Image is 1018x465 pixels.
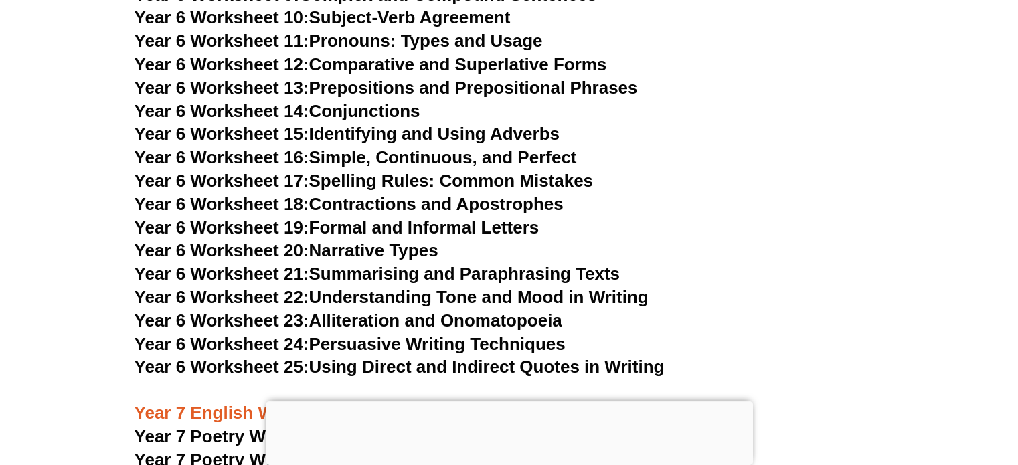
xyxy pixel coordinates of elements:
a: Year 6 Worksheet 23:Alliteration and Onomatopoeia [135,310,562,331]
span: Year 6 Worksheet 23: [135,310,309,331]
span: Year 6 Worksheet 15: [135,124,309,144]
a: Year 6 Worksheet 10:Subject-Verb Agreement [135,7,511,27]
span: Year 6 Worksheet 18: [135,194,309,214]
a: Year 6 Worksheet 20:Narrative Types [135,240,438,260]
span: Year 6 Worksheet 12: [135,54,309,74]
a: Year 6 Worksheet 13:Prepositions and Prepositional Phrases [135,78,638,98]
span: Year 6 Worksheet 10: [135,7,309,27]
a: Year 6 Worksheet 14:Conjunctions [135,101,420,121]
iframe: Advertisement [266,401,753,462]
span: Year 6 Worksheet 24: [135,334,309,354]
span: Year 6 Worksheet 14: [135,101,309,121]
a: Year 6 Worksheet 16:Simple, Continuous, and Perfect [135,147,577,167]
a: Year 6 Worksheet 24:Persuasive Writing Techniques [135,334,566,354]
span: Year 6 Worksheet 25: [135,357,309,377]
iframe: Chat Widget [795,314,1018,465]
a: Year 6 Worksheet 21:Summarising and Paraphrasing Texts [135,264,620,284]
span: Year 6 Worksheet 17: [135,171,309,191]
a: Year 6 Worksheet 17:Spelling Rules: Common Mistakes [135,171,593,191]
a: Year 6 Worksheet 25:Using Direct and Indirect Quotes in Writing [135,357,665,377]
a: Year 6 Worksheet 18:Contractions and Apostrophes [135,194,564,214]
span: Year 6 Worksheet 13: [135,78,309,98]
a: Year 6 Worksheet 12:Comparative and Superlative Forms [135,54,607,74]
span: Year 6 Worksheet 20: [135,240,309,260]
h3: Year 7 English Worksheets [135,379,884,425]
span: Year 6 Worksheet 21: [135,264,309,284]
span: Year 6 Worksheet 22: [135,287,309,307]
a: Year 7 Poetry Worksheet 1:The Whispering Forest [135,426,547,446]
a: Year 6 Worksheet 19:Formal and Informal Letters [135,217,539,238]
span: Year 6 Worksheet 11: [135,31,309,51]
a: Year 6 Worksheet 22:Understanding Tone and Mood in Writing [135,287,649,307]
span: Year 6 Worksheet 19: [135,217,309,238]
a: Year 6 Worksheet 11:Pronouns: Types and Usage [135,31,543,51]
a: Year 6 Worksheet 15:Identifying and Using Adverbs [135,124,560,144]
span: Year 6 Worksheet 16: [135,147,309,167]
span: Year 7 Poetry Worksheet 1: [135,426,359,446]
